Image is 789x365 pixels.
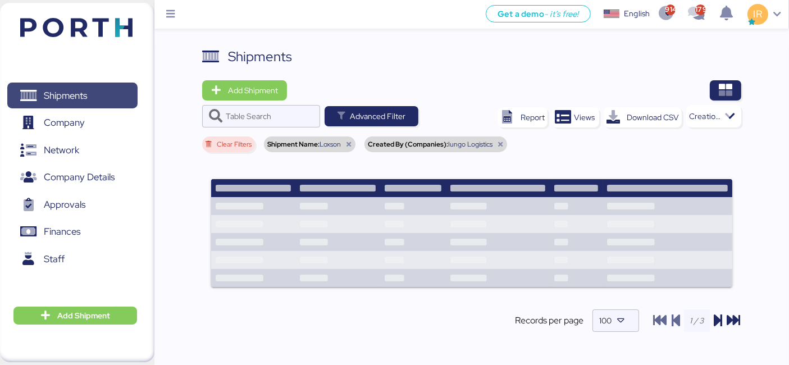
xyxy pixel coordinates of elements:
[350,109,405,123] span: Advanced Filter
[228,47,292,67] div: Shipments
[599,316,612,326] span: 100
[7,191,138,217] a: Approvals
[44,142,79,158] span: Network
[44,115,85,131] span: Company
[7,246,138,272] a: Staff
[320,141,341,148] span: Loxson
[627,111,679,124] div: Download CSV
[448,141,492,148] span: Iungo Logistics
[574,111,595,124] span: Views
[7,83,138,108] a: Shipments
[44,223,80,240] span: Finances
[217,141,252,148] span: Clear Filters
[7,110,138,136] a: Company
[267,141,320,148] span: Shipment Name:
[7,137,138,163] a: Network
[161,5,180,24] button: Menu
[44,251,65,267] span: Staff
[521,111,545,124] div: Report
[44,88,87,104] span: Shipments
[226,105,313,127] input: Table Search
[604,107,682,127] button: Download CSV
[498,107,548,127] button: Report
[7,219,138,245] a: Finances
[552,107,599,127] button: Views
[44,197,85,213] span: Approvals
[325,106,418,126] button: Advanced Filter
[44,169,115,185] span: Company Details
[754,7,762,21] span: IR
[13,307,137,325] button: Add Shipment
[7,165,138,190] a: Company Details
[228,84,278,97] span: Add Shipment
[57,309,110,322] span: Add Shipment
[515,314,583,327] span: Records per page
[202,80,287,101] button: Add Shipment
[624,8,650,20] div: English
[368,141,448,148] span: Created By (Companies):
[684,309,710,332] input: 1 / 3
